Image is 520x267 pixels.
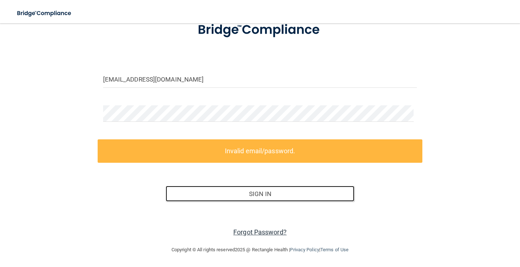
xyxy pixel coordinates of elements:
[98,139,423,162] label: Invalid email/password.
[127,238,393,262] div: Copyright © All rights reserved 2025 @ Rectangle Health | |
[103,71,417,88] input: Email
[166,186,354,202] button: Sign In
[320,247,348,252] a: Terms of Use
[11,6,78,21] img: bridge_compliance_login_screen.278c3ca4.svg
[233,228,287,236] a: Forgot Password?
[290,247,319,252] a: Privacy Policy
[184,13,336,47] img: bridge_compliance_login_screen.278c3ca4.svg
